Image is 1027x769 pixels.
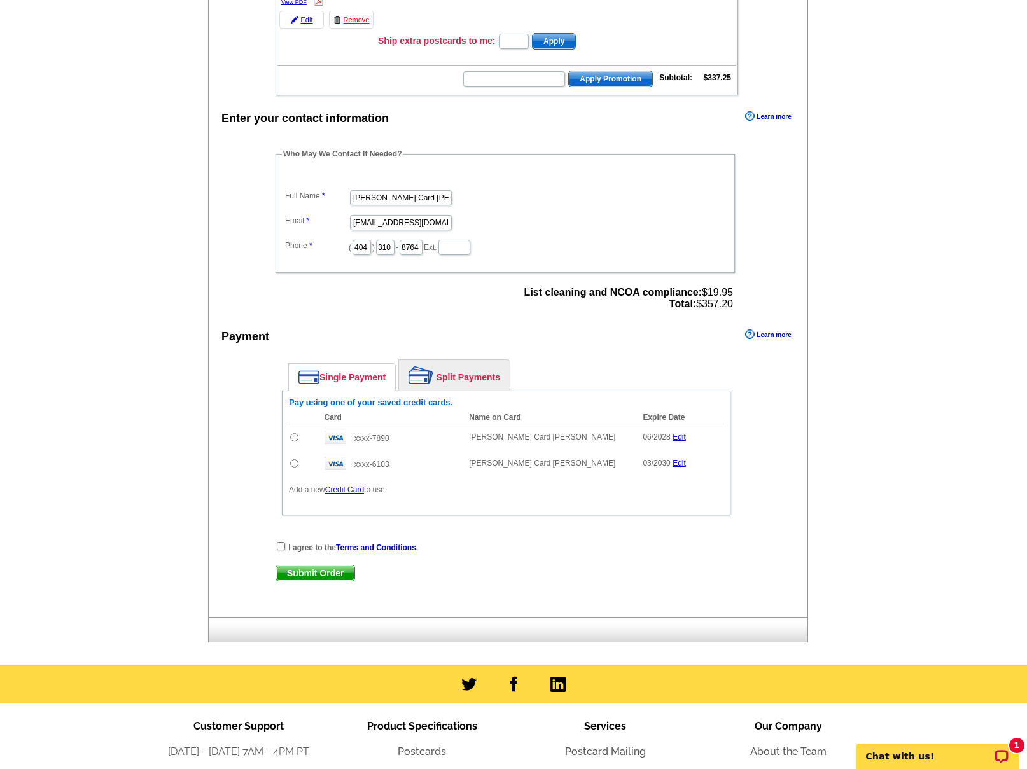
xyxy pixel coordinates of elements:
[533,34,575,49] span: Apply
[221,328,269,345] div: Payment
[285,190,349,202] label: Full Name
[469,433,615,441] span: [PERSON_NAME] Card [PERSON_NAME]
[282,148,403,160] legend: Who May We Contact If Needed?
[673,459,686,468] a: Edit
[399,360,510,391] a: Split Payments
[318,411,463,424] th: Card
[289,484,723,495] p: Add a new to use
[147,744,330,759] li: [DATE] - [DATE] 7AM - 4PM PT
[532,33,576,50] button: Apply
[643,459,670,468] span: 03/2030
[643,433,670,441] span: 06/2028
[367,720,477,732] span: Product Specifications
[193,720,284,732] span: Customer Support
[755,720,822,732] span: Our Company
[288,543,418,552] strong: I agree to the .
[336,543,416,552] a: Terms and Conditions
[276,565,354,581] span: Submit Order
[409,366,433,384] img: split-payment.png
[745,111,791,121] a: Learn more
[325,431,346,444] img: visa.gif
[333,16,341,24] img: trashcan-icon.gif
[659,73,692,82] strong: Subtotal:
[750,745,827,758] a: About the Team
[291,16,298,24] img: pencil-icon.gif
[354,460,389,469] span: xxxx-6103
[584,720,626,732] span: Services
[568,71,653,87] button: Apply Promotion
[378,35,495,46] h3: Ship extra postcards to me:
[282,237,729,256] dd: ( ) - Ext.
[636,411,723,424] th: Expire Date
[325,457,346,470] img: visa.gif
[569,71,652,87] span: Apply Promotion
[565,745,646,758] a: Postcard Mailing
[289,398,723,408] h6: Pay using one of your saved credit cards.
[704,73,731,82] strong: $337.25
[524,287,733,310] span: $19.95 $357.20
[221,110,389,127] div: Enter your contact information
[289,364,395,391] a: Single Payment
[279,11,324,29] a: Edit
[463,411,636,424] th: Name on Card
[745,329,791,340] a: Learn more
[354,434,389,443] span: xxxx-7890
[848,729,1027,769] iframe: LiveChat chat widget
[673,433,686,441] a: Edit
[285,240,349,251] label: Phone
[398,745,446,758] a: Postcards
[469,459,615,468] span: [PERSON_NAME] Card [PERSON_NAME]
[298,370,319,384] img: single-payment.png
[524,287,702,298] strong: List cleaning and NCOA compliance:
[285,215,349,226] label: Email
[325,485,364,494] a: Credit Card
[329,11,374,29] a: Remove
[669,298,696,309] strong: Total:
